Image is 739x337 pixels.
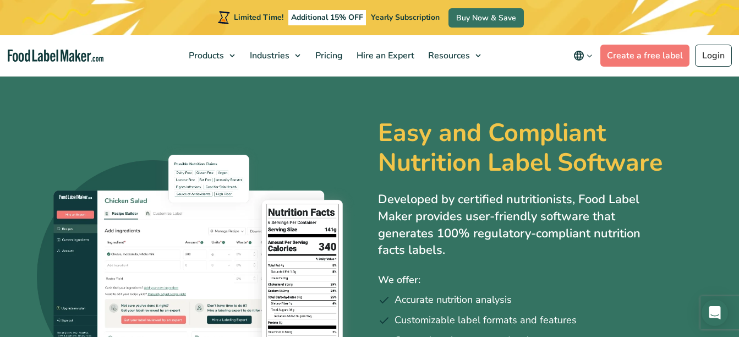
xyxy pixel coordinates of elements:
a: Hire an Expert [350,35,419,76]
span: Resources [425,50,471,62]
a: Create a free label [600,45,689,67]
span: Industries [247,50,291,62]
span: Pricing [312,50,344,62]
span: Limited Time! [234,12,283,23]
a: Pricing [309,35,347,76]
a: Buy Now & Save [448,8,524,28]
span: Additional 15% OFF [288,10,366,25]
span: Accurate nutrition analysis [395,292,512,307]
div: Open Intercom Messenger [702,300,728,326]
p: Developed by certified nutritionists, Food Label Maker provides user-friendly software that gener... [378,191,664,259]
a: Products [182,35,240,76]
p: We offer: [378,272,703,288]
h1: Easy and Compliant Nutrition Label Software [378,118,703,178]
span: Hire an Expert [353,50,415,62]
a: Industries [243,35,306,76]
a: Resources [421,35,486,76]
span: Customizable label formats and features [395,313,577,328]
span: Products [185,50,225,62]
a: Login [695,45,732,67]
span: Yearly Subscription [371,12,440,23]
